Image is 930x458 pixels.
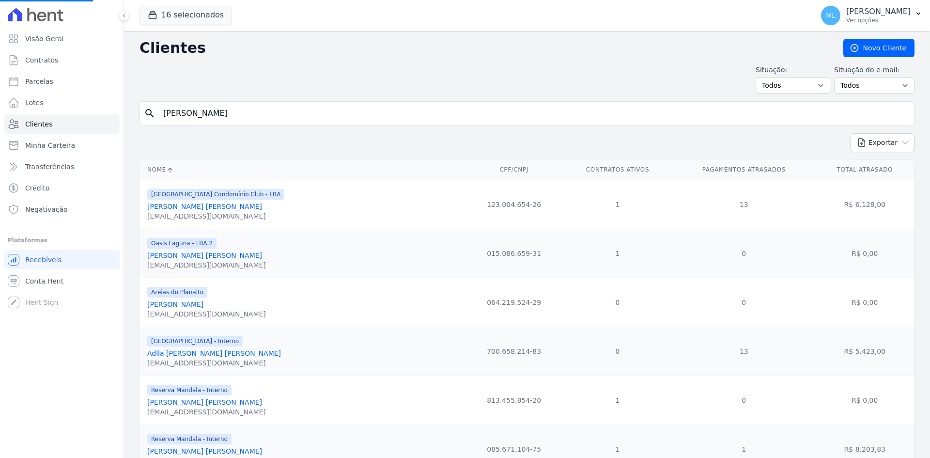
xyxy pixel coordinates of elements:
td: 0 [562,327,673,376]
button: Exportar [851,133,914,152]
a: [PERSON_NAME] [PERSON_NAME] [147,398,262,406]
a: Lotes [4,93,120,112]
td: 813.455.854-20 [465,376,562,425]
a: [PERSON_NAME] [PERSON_NAME] [147,447,262,455]
span: Recebíveis [25,255,62,265]
td: 064.219.524-29 [465,278,562,327]
td: 0 [673,376,815,425]
span: Oasis Laguna - LBA 2 [147,238,217,249]
a: Conta Hent [4,271,120,291]
td: 700.658.214-83 [465,327,562,376]
a: Recebíveis [4,250,120,269]
div: Plataformas [8,235,116,246]
span: Clientes [25,119,52,129]
th: Contratos Ativos [562,160,673,180]
td: 1 [562,180,673,229]
div: [EMAIL_ADDRESS][DOMAIN_NAME] [147,407,266,417]
td: 0 [673,229,815,278]
span: Parcelas [25,77,53,86]
th: CPF/CNPJ [465,160,562,180]
span: Crédito [25,183,50,193]
td: R$ 6.128,00 [815,180,914,229]
a: Contratos [4,50,120,70]
a: Novo Cliente [843,39,914,57]
a: Adlla [PERSON_NAME] [PERSON_NAME] [147,349,281,357]
span: Visão Geral [25,34,64,44]
td: R$ 5.423,00 [815,327,914,376]
td: 13 [673,327,815,376]
input: Buscar por nome, CPF ou e-mail [157,104,910,123]
a: Visão Geral [4,29,120,48]
span: Contratos [25,55,58,65]
label: Situação do e-mail: [834,65,914,75]
span: Reserva Mandala - Interno [147,434,232,444]
td: 015.086.659-31 [465,229,562,278]
a: [PERSON_NAME] [PERSON_NAME] [147,203,262,210]
td: 0 [562,278,673,327]
span: [GEOGRAPHIC_DATA] - Interno [147,336,243,347]
td: 1 [562,229,673,278]
span: Conta Hent [25,276,63,286]
button: 16 selecionados [139,6,232,24]
div: [EMAIL_ADDRESS][DOMAIN_NAME] [147,211,284,221]
a: Crédito [4,178,120,198]
td: 13 [673,180,815,229]
th: Pagamentos Atrasados [673,160,815,180]
p: [PERSON_NAME] [846,7,911,16]
span: Minha Carteira [25,141,75,150]
span: ML [826,12,836,19]
div: [EMAIL_ADDRESS][DOMAIN_NAME] [147,260,266,270]
span: Reserva Mandala - Interno [147,385,232,395]
a: Transferências [4,157,120,176]
div: [EMAIL_ADDRESS][DOMAIN_NAME] [147,309,266,319]
span: [GEOGRAPHIC_DATA] Condomínio Club - LBA [147,189,284,200]
p: Ver opções [846,16,911,24]
a: Parcelas [4,72,120,91]
th: Nome [139,160,465,180]
button: ML [PERSON_NAME] Ver opções [813,2,930,29]
a: Minha Carteira [4,136,120,155]
th: Total Atrasado [815,160,914,180]
td: 123.004.654-26 [465,180,562,229]
a: Clientes [4,114,120,134]
span: Transferências [25,162,74,172]
a: Negativação [4,200,120,219]
div: [EMAIL_ADDRESS][DOMAIN_NAME] [147,358,281,368]
span: Negativação [25,205,68,214]
a: [PERSON_NAME] [147,300,203,308]
h2: Clientes [139,39,828,57]
span: Areias do Planalto [147,287,207,298]
td: R$ 0,00 [815,229,914,278]
td: 1 [562,376,673,425]
label: Situação: [756,65,830,75]
a: [PERSON_NAME] [PERSON_NAME] [147,252,262,259]
td: R$ 0,00 [815,376,914,425]
i: search [144,108,155,119]
td: R$ 0,00 [815,278,914,327]
span: Lotes [25,98,44,108]
td: 0 [673,278,815,327]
